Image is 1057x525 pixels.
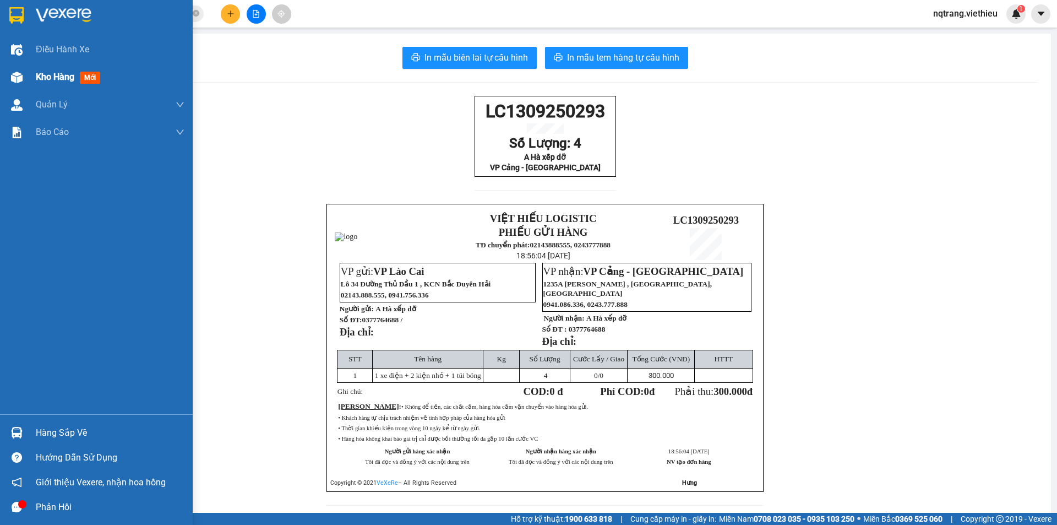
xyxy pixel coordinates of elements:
[107,64,173,75] span: LC1309250293
[1031,4,1050,24] button: caret-down
[499,226,588,238] strong: PHIẾU GỬI HÀNG
[47,61,95,78] strong: TĐ chuyển phát:
[353,371,357,380] span: 1
[36,450,184,466] div: Hướng dẫn sử dụng
[340,326,374,338] strong: Địa chỉ:
[511,513,612,525] span: Hỗ trợ kỹ thuật:
[719,513,854,525] span: Miền Nam
[414,355,442,363] span: Tên hàng
[895,515,942,523] strong: 0369 525 060
[12,452,22,463] span: question-circle
[649,371,674,380] span: 300.000
[951,513,952,525] span: |
[644,386,649,397] span: 0
[509,136,581,151] span: Số Lượng: 4
[36,72,74,82] span: Kho hàng
[340,316,402,324] strong: Số ĐT:
[543,300,628,308] span: 0941.086.336, 0243.777.888
[542,335,576,347] strong: Địa chỉ:
[337,387,363,396] span: Ghi chú:
[594,371,603,380] span: /0
[272,4,291,24] button: aim
[341,266,424,277] span: VP gửi:
[36,98,68,111] span: Quản Lý
[497,355,506,363] span: Kg
[524,386,563,397] strong: COD:
[490,213,597,224] strong: VIỆT HIẾU LOGISTIC
[630,513,716,525] span: Cung cấp máy in - giấy in:
[373,266,424,277] span: VP Lào Cai
[402,47,537,69] button: printerIn mẫu biên lai tự cấu hình
[529,355,560,363] span: Số Lượng
[1017,5,1025,13] sup: 1
[543,266,744,277] span: VP nhận:
[584,266,744,277] span: VP Cảng - [GEOGRAPHIC_DATA]
[668,448,710,454] span: 18:56:04 [DATE]
[542,325,567,333] strong: Số ĐT :
[252,10,260,18] span: file-add
[544,314,585,322] strong: Người nhận:
[362,316,402,324] span: 0377764688 /
[526,448,596,454] strong: Người nhận hàng xác nhận
[424,51,528,64] span: In mẫu biên lai tự cấu hình
[365,459,470,465] span: Tôi đã đọc và đồng ý với các nội dung trên
[490,163,601,172] span: VP Cảng - [GEOGRAPHIC_DATA]
[375,305,416,313] span: A Hà xếp dỡ
[193,9,199,19] span: close-circle
[1011,9,1021,19] img: icon-new-feature
[277,10,285,18] span: aim
[193,10,199,17] span: close-circle
[338,415,505,421] span: • Khách hàng tự chịu trách nhiệm về tính hợp pháp của hàng hóa gửi
[341,291,429,299] span: 02143.888.555, 0941.756.336
[338,402,399,410] span: [PERSON_NAME]
[682,479,697,486] strong: Hưng
[554,53,563,63] span: printer
[747,386,753,397] span: đ
[411,53,420,63] span: printer
[247,4,266,24] button: file-add
[543,280,712,297] span: 1235A [PERSON_NAME] , [GEOGRAPHIC_DATA], [GEOGRAPHIC_DATA]
[375,371,481,380] span: 1 xe điện + 2 kiện nhỏ + 1 túi bóng
[673,214,739,226] span: LC1309250293
[1019,5,1023,13] span: 1
[377,479,398,486] a: VeXeRe
[341,280,491,288] span: Lô 34 Đường Thủ Dầu 1 , KCN Bắc Duyên Hải
[600,386,655,397] strong: Phí COD: đ
[549,386,563,397] span: 0 đ
[754,515,854,523] strong: 0708 023 035 - 0935 103 250
[58,69,106,86] strong: 02143888555, 0243777888
[36,125,69,139] span: Báo cáo
[714,355,733,363] span: HTTT
[713,386,747,397] span: 300.000
[524,153,566,161] span: A Hà xếp dỡ
[530,241,611,249] strong: 02143888555, 0243777888
[476,241,530,249] strong: TĐ chuyển phát:
[36,42,89,56] span: Điều hành xe
[567,51,679,64] span: In mẫu tem hàng tự cấu hình
[857,517,860,521] span: ⚪️
[675,386,753,397] span: Phải thu:
[49,35,105,58] strong: PHIẾU GỬI HÀNG
[667,459,711,465] strong: NV tạo đơn hàng
[36,499,184,516] div: Phản hồi
[509,459,613,465] span: Tôi đã đọc và đồng ý với các nội dung trên
[486,101,605,122] span: LC1309250293
[620,513,622,525] span: |
[12,502,22,512] span: message
[544,371,548,380] span: 4
[863,513,942,525] span: Miền Bắc
[573,355,624,363] span: Cước Lấy / Giao
[385,448,450,454] strong: Người gửi hàng xác nhận
[176,100,184,109] span: down
[1036,9,1046,19] span: caret-down
[565,515,612,523] strong: 1900 633 818
[340,305,374,313] strong: Người gửi:
[4,33,46,75] img: logo
[586,314,626,322] span: A Hà xếp dỡ
[11,127,23,138] img: solution-icon
[348,355,362,363] span: STT
[11,72,23,83] img: warehouse-icon
[996,515,1004,523] span: copyright
[11,44,23,56] img: warehouse-icon
[924,7,1006,20] span: nqtrang.viethieu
